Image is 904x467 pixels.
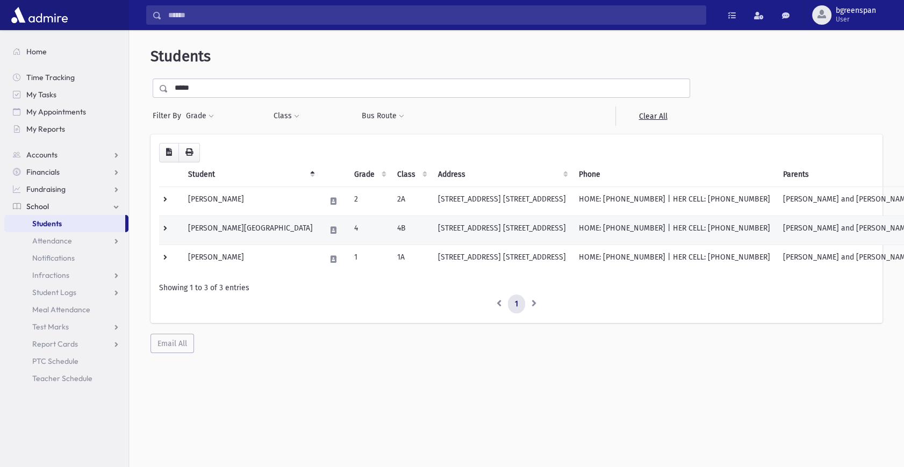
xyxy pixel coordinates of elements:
[32,219,62,228] span: Students
[4,163,128,181] a: Financials
[348,215,391,245] td: 4
[432,215,572,245] td: [STREET_ADDRESS] [STREET_ADDRESS]
[432,186,572,215] td: [STREET_ADDRESS] [STREET_ADDRESS]
[508,294,525,314] a: 1
[4,43,128,60] a: Home
[572,162,777,187] th: Phone
[185,106,214,126] button: Grade
[26,107,86,117] span: My Appointments
[4,181,128,198] a: Fundraising
[178,143,200,162] button: Print
[4,335,128,353] a: Report Cards
[836,6,876,15] span: bgreenspan
[348,162,391,187] th: Grade: activate to sort column ascending
[32,339,78,349] span: Report Cards
[9,4,70,26] img: AdmirePro
[32,305,90,314] span: Meal Attendance
[32,322,69,332] span: Test Marks
[391,215,432,245] td: 4B
[836,15,876,24] span: User
[572,245,777,274] td: HOME: [PHONE_NUMBER] | HER CELL: [PHONE_NUMBER]
[615,106,690,126] a: Clear All
[159,282,874,293] div: Showing 1 to 3 of 3 entries
[182,215,319,245] td: [PERSON_NAME][GEOGRAPHIC_DATA]
[361,106,405,126] button: Bus Route
[150,334,194,353] button: Email All
[432,245,572,274] td: [STREET_ADDRESS] [STREET_ADDRESS]
[182,186,319,215] td: [PERSON_NAME]
[32,270,69,280] span: Infractions
[26,167,60,177] span: Financials
[26,90,56,99] span: My Tasks
[4,353,128,370] a: PTC Schedule
[26,184,66,194] span: Fundraising
[153,110,185,121] span: Filter By
[4,301,128,318] a: Meal Attendance
[159,143,179,162] button: CSV
[26,73,75,82] span: Time Tracking
[273,106,300,126] button: Class
[4,215,125,232] a: Students
[26,150,58,160] span: Accounts
[391,186,432,215] td: 2A
[391,162,432,187] th: Class: activate to sort column ascending
[4,198,128,215] a: School
[4,284,128,301] a: Student Logs
[32,356,78,366] span: PTC Schedule
[32,253,75,263] span: Notifications
[182,162,319,187] th: Student: activate to sort column descending
[162,5,706,25] input: Search
[4,267,128,284] a: Infractions
[32,288,76,297] span: Student Logs
[4,120,128,138] a: My Reports
[432,162,572,187] th: Address: activate to sort column ascending
[26,202,49,211] span: School
[182,245,319,274] td: [PERSON_NAME]
[4,318,128,335] a: Test Marks
[4,232,128,249] a: Attendance
[4,146,128,163] a: Accounts
[150,47,211,65] span: Students
[4,249,128,267] a: Notifications
[391,245,432,274] td: 1A
[572,186,777,215] td: HOME: [PHONE_NUMBER] | HER CELL: [PHONE_NUMBER]
[348,245,391,274] td: 1
[348,186,391,215] td: 2
[4,86,128,103] a: My Tasks
[4,370,128,387] a: Teacher Schedule
[4,103,128,120] a: My Appointments
[26,47,47,56] span: Home
[32,373,92,383] span: Teacher Schedule
[572,215,777,245] td: HOME: [PHONE_NUMBER] | HER CELL: [PHONE_NUMBER]
[32,236,72,246] span: Attendance
[4,69,128,86] a: Time Tracking
[26,124,65,134] span: My Reports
